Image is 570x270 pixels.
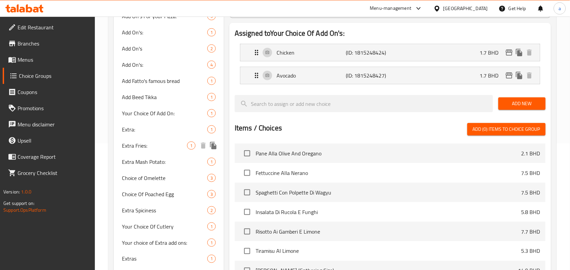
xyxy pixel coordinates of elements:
[122,174,207,182] span: Choice of Omelette
[207,222,216,231] div: Choices
[207,125,216,133] div: Choices
[3,132,95,149] a: Upsell
[240,67,540,84] div: Expand
[208,240,215,246] span: 1
[207,93,216,101] div: Choices
[208,191,215,198] span: 3
[370,4,412,12] div: Menu-management
[207,158,216,166] div: Choices
[122,239,207,247] span: Your choice of Extra add ons:
[3,84,95,100] a: Coupons
[114,105,224,121] div: Your Choice Of Add On:1
[467,123,546,136] button: Add (0) items to choice group
[114,202,224,218] div: Extra Spiciness2
[346,49,392,57] p: (ID: 1815248424)
[18,104,90,112] span: Promotions
[504,70,514,81] button: edit
[122,93,207,101] span: Add Beed Tikka
[208,175,215,181] span: 3
[521,149,540,157] p: 2.1 BHD
[256,188,521,197] span: Spaghetti Con Polpette Di Wagyu
[240,224,254,239] span: Select choice
[235,123,282,133] h2: Items / Choices
[208,159,215,165] span: 1
[3,19,95,35] a: Edit Restaurant
[114,89,224,105] div: Add Beed Tikka1
[18,23,90,31] span: Edit Restaurant
[114,138,224,154] div: Extra Fries:1deleteduplicate
[114,24,224,40] div: Add On's:1
[3,199,34,208] span: Get support on:
[122,61,207,69] span: Add On's:
[207,206,216,214] div: Choices
[235,95,493,112] input: search
[240,205,254,219] span: Select choice
[3,206,46,214] a: Support.OpsPlatform
[114,73,224,89] div: Add Fatto's famous bread1
[521,208,540,216] p: 5.8 BHD
[3,187,20,196] span: Version:
[207,44,216,53] div: Choices
[277,71,346,80] p: Avocado
[256,228,521,236] span: Risotto Ai Gamberi E Limone
[21,187,31,196] span: 1.0.0
[3,68,95,84] a: Choice Groups
[208,110,215,117] span: 1
[208,29,215,36] span: 1
[504,48,514,58] button: edit
[198,141,208,151] button: delete
[114,170,224,186] div: Choice of Omelette3
[256,208,521,216] span: Insalata Di Rucola E Funghi
[3,35,95,52] a: Branches
[114,218,224,235] div: Your Choice Of Cutlery1
[240,185,254,200] span: Select choice
[3,52,95,68] a: Menus
[208,207,215,214] span: 2
[521,188,540,197] p: 7.5 BHD
[122,206,207,214] span: Extra Spiciness
[514,70,524,81] button: duplicate
[18,120,90,128] span: Menu disclaimer
[240,166,254,180] span: Select choice
[122,142,187,150] span: Extra Fries:
[3,100,95,116] a: Promotions
[3,165,95,181] a: Grocery Checklist
[207,109,216,117] div: Choices
[122,190,207,198] span: Choice Of Poached Egg
[346,71,392,80] p: (ID: 1815248427)
[521,247,540,255] p: 5.3 BHD
[208,62,215,68] span: 4
[114,154,224,170] div: Extra Mash Potato:1
[122,109,207,117] span: Your Choice Of Add On:
[3,149,95,165] a: Coverage Report
[18,137,90,145] span: Upsell
[256,247,521,255] span: Tiramisu Al Limone
[240,44,540,61] div: Expand
[443,5,488,12] div: [GEOGRAPHIC_DATA]
[498,97,546,110] button: Add New
[208,141,218,151] button: duplicate
[208,94,215,100] span: 1
[208,78,215,84] span: 1
[524,48,535,58] button: delete
[208,256,215,262] span: 1
[207,174,216,182] div: Choices
[521,228,540,236] p: 7.7 BHD
[277,49,346,57] p: Chicken
[18,88,90,96] span: Coupons
[122,125,207,133] span: Extra:
[480,71,504,80] p: 1.7 BHD
[187,143,195,149] span: 1
[3,116,95,132] a: Menu disclaimer
[18,169,90,177] span: Grocery Checklist
[235,64,546,87] li: Expand
[207,77,216,85] div: Choices
[256,149,521,157] span: Pane Alla Olive And Oregano
[208,223,215,230] span: 1
[207,190,216,198] div: Choices
[114,57,224,73] div: Add On's:4
[18,153,90,161] span: Coverage Report
[559,5,561,12] span: a
[187,142,196,150] div: Choices
[207,61,216,69] div: Choices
